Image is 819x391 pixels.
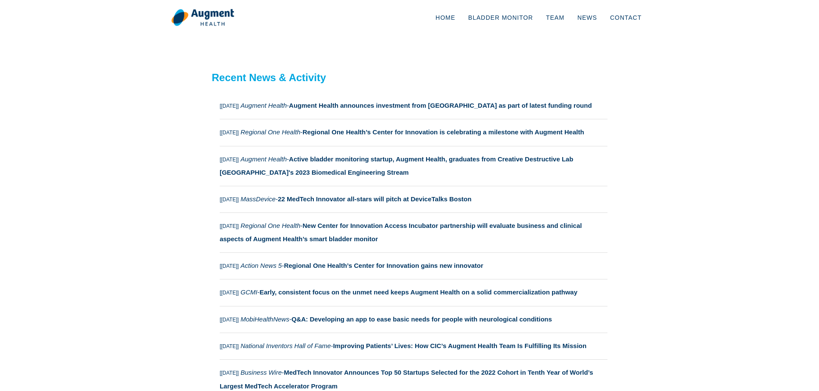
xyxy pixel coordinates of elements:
i: MobiHealthNews [241,315,289,323]
a: [[DATE]] GCMI-Early, consistent focus on the unmet need keeps Augment Health on a solid commercia... [220,279,607,306]
small: [[DATE]] [220,317,239,323]
a: [[DATE]] Regional One Health-New Center for Innovation Access Incubator partnership will evaluate... [220,213,607,252]
small: [[DATE]] [220,157,239,163]
a: [[DATE]] National Inventors Hall of Fame-Improving Patients’ Lives: How CIC’s Augment Health Team... [220,333,607,359]
i: Action News 5 [241,262,282,269]
i: GCMI [241,288,258,296]
h2: Recent News & Activity [212,72,607,84]
a: Contact [604,3,648,32]
a: [[DATE]] Augment Health-Augment Health announces investment from [GEOGRAPHIC_DATA] as part of lat... [220,93,607,119]
strong: Regional One Health’s Center for Innovation is celebrating a milestone with Augment Health [303,128,584,136]
strong: Early, consistent focus on the unmet need keeps Augment Health on a solid commercialization pathway [260,288,577,296]
strong: Q&A: Developing an app to ease basic needs for people with neurological conditions [291,315,552,323]
a: Bladder Monitor [462,3,540,32]
i: Regional One Health [241,222,301,229]
i: Augment Health [241,102,287,109]
strong: 22 MedTech Innovator all-stars will pitch at DeviceTalks Boston [278,195,471,203]
i: Regional One Health [241,128,301,136]
small: [[DATE]] [220,103,239,109]
a: [[DATE]] Augment Health-Active bladder monitoring startup, Augment Health, graduates from Creativ... [220,146,607,186]
strong: Augment Health announces investment from [GEOGRAPHIC_DATA] as part of latest funding round [289,102,592,109]
a: News [571,3,604,32]
small: [[DATE]] [220,343,239,349]
strong: Improving Patients’ Lives: How CIC’s Augment Health Team Is Fulfilling Its Mission [333,342,587,349]
i: Augment Health [241,155,287,163]
i: National Inventors Hall of Fame [241,342,331,349]
small: [[DATE]] [220,130,239,136]
i: Business Wire [241,369,282,376]
small: [[DATE]] [220,197,239,203]
i: MassDevice [241,195,276,203]
small: [[DATE]] [220,370,239,376]
strong: New Center for Innovation Access Incubator partnership will evaluate business and clinical aspect... [220,222,582,242]
small: [[DATE]] [220,263,239,269]
a: [[DATE]] Regional One Health-Regional One Health’s Center for Innovation is celebrating a milesto... [220,119,607,145]
a: Team [540,3,571,32]
small: [[DATE]] [220,290,239,296]
strong: MedTech Innovator Announces Top 50 Startups Selected for the 2022 Cohort in Tenth Year of World’s... [220,369,593,389]
img: logo [171,9,234,27]
a: Home [429,3,462,32]
a: [[DATE]] Action News 5-Regional One Health’s Center for Innovation gains new innovator [220,253,607,279]
small: [[DATE]] [220,223,239,229]
strong: Regional One Health’s Center for Innovation gains new innovator [284,262,483,269]
a: [[DATE]] MobiHealthNews-Q&A: Developing an app to ease basic needs for people with neurological c... [220,306,607,333]
strong: Active bladder monitoring startup, Augment Health, graduates from Creative Destructive Lab [GEOGR... [220,155,573,176]
a: [[DATE]] MassDevice-22 MedTech Innovator all-stars will pitch at DeviceTalks Boston [220,186,607,212]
